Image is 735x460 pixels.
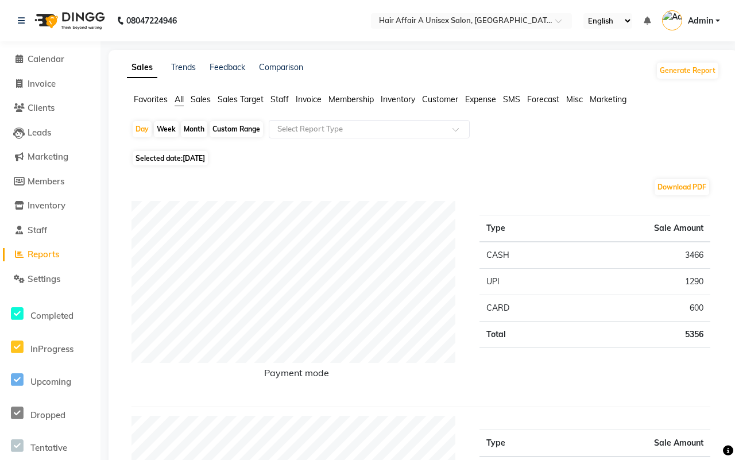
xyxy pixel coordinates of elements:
span: Invoice [28,78,56,89]
span: [DATE] [183,154,205,163]
span: Staff [270,94,289,105]
span: SMS [503,94,520,105]
span: Inventory [28,200,65,211]
a: Trends [171,62,196,72]
span: Tentative [30,442,67,453]
a: Reports [3,248,98,261]
span: Clients [28,102,55,113]
img: Admin [662,10,682,30]
a: Staff [3,224,98,237]
span: Marketing [28,151,68,162]
td: 1290 [564,269,710,295]
span: Sales [191,94,211,105]
a: Clients [3,102,98,115]
span: Settings [28,273,60,284]
span: Sales Target [218,94,264,105]
td: UPI [479,269,564,295]
span: Reports [28,249,59,260]
td: CARD [479,295,564,322]
a: Inventory [3,199,98,212]
span: Favorites [134,94,168,105]
div: Month [181,121,207,137]
th: Sale Amount [564,215,710,242]
span: Membership [328,94,374,105]
span: All [175,94,184,105]
a: Sales [127,57,157,78]
td: CASH [479,242,564,269]
a: Feedback [210,62,245,72]
span: Upcoming [30,376,71,387]
span: Staff [28,225,47,235]
span: Marketing [590,94,626,105]
a: Members [3,175,98,188]
td: 5356 [564,322,710,348]
span: Inventory [381,94,415,105]
a: Settings [3,273,98,286]
img: logo [29,5,108,37]
span: Admin [688,15,713,27]
button: Download PDF [655,179,709,195]
span: Expense [465,94,496,105]
th: Sale Amount [622,430,710,457]
span: Invoice [296,94,322,105]
span: Customer [422,94,458,105]
b: 08047224946 [126,5,177,37]
span: Completed [30,310,73,321]
a: Marketing [3,150,98,164]
a: Comparison [259,62,303,72]
span: Selected date: [133,151,208,165]
td: 600 [564,295,710,322]
a: Leads [3,126,98,140]
span: Calendar [28,53,64,64]
span: Members [28,176,64,187]
span: Forecast [527,94,559,105]
td: Total [479,322,564,348]
div: Day [133,121,152,137]
button: Generate Report [657,63,718,79]
th: Type [479,215,564,242]
span: InProgress [30,343,73,354]
span: Leads [28,127,51,138]
td: 3466 [564,242,710,269]
h6: Payment mode [131,368,462,383]
a: Invoice [3,78,98,91]
span: Misc [566,94,583,105]
div: Week [154,121,179,137]
a: Calendar [3,53,98,66]
div: Custom Range [210,121,263,137]
th: Type [479,430,623,457]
